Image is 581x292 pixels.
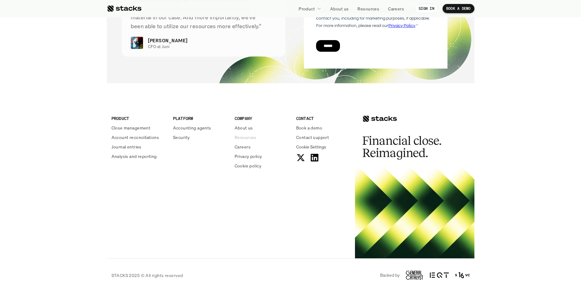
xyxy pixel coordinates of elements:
a: BOOK A DEMO [443,4,474,13]
a: Close management [111,125,166,131]
a: Analysis and reporting [111,153,166,159]
p: BOOK A DEMO [446,6,471,11]
p: SIGN IN [419,6,434,11]
p: Close management [111,125,151,131]
a: Security [173,134,227,140]
p: About us [235,125,253,131]
p: Book a demo [296,125,323,131]
p: Account reconciliations [111,134,159,140]
p: About us [330,6,349,12]
a: Contact support [296,134,350,140]
h2: Financial close. Reimagined. [362,135,454,159]
a: Journal entries [111,144,166,150]
a: Accounting agents [173,125,227,131]
p: CONTACT [296,115,350,122]
a: Resources [235,134,289,140]
a: SIGN IN [415,4,438,13]
p: [PERSON_NAME] [148,37,188,44]
span: Cookie Settings [296,144,326,150]
a: Cookie policy [235,163,289,169]
p: Resources [235,134,256,140]
p: Security [173,134,190,140]
p: PRODUCT [111,115,166,122]
p: Privacy policy [235,153,262,159]
a: Careers [235,144,289,150]
p: Contact support [296,134,329,140]
a: About us [326,3,352,14]
p: Backed by [380,273,400,278]
a: About us [235,125,289,131]
a: Resources [354,3,383,14]
p: Accounting agents [173,125,211,131]
p: PLATFORM [173,115,227,122]
button: Cookie Trigger [296,144,326,150]
p: CFO at Juni [148,44,271,49]
p: Product [299,6,315,12]
a: Book a demo [296,125,350,131]
a: Account reconciliations [111,134,166,140]
p: Careers [235,144,251,150]
p: Journal entries [111,144,141,150]
p: Resources [357,6,379,12]
a: Careers [384,3,408,14]
p: COMPANY [235,115,289,122]
p: Analysis and reporting [111,153,157,159]
p: Careers [388,6,404,12]
a: Privacy Policy [72,142,99,146]
p: STACKS 2025 © All rights reserved [111,272,183,279]
p: Cookie policy [235,163,261,169]
a: Privacy policy [235,153,289,159]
